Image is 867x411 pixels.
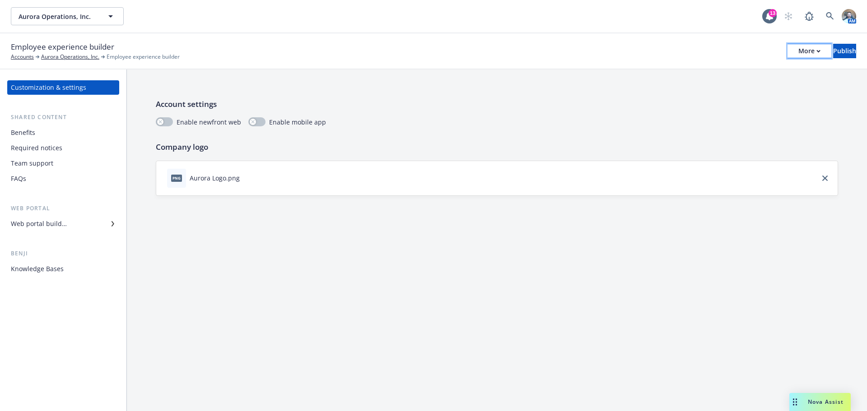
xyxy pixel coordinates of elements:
[842,9,856,23] img: photo
[269,117,326,127] span: Enable mobile app
[11,262,64,276] div: Knowledge Bases
[19,12,97,21] span: Aurora Operations, Inc.
[11,41,114,53] span: Employee experience builder
[11,217,67,231] div: Web portal builder
[107,53,180,61] span: Employee experience builder
[11,156,53,171] div: Team support
[11,7,124,25] button: Aurora Operations, Inc.
[7,125,119,140] a: Benefits
[11,141,62,155] div: Required notices
[769,9,777,17] div: 13
[789,393,851,411] button: Nova Assist
[156,141,838,153] p: Company logo
[7,262,119,276] a: Knowledge Bases
[7,217,119,231] a: Web portal builder
[7,80,119,95] a: Customization & settings
[7,249,119,258] div: Benji
[789,393,801,411] div: Drag to move
[7,113,119,122] div: Shared content
[808,398,844,406] span: Nova Assist
[788,44,831,58] button: More
[11,80,86,95] div: Customization & settings
[171,175,182,181] span: png
[7,156,119,171] a: Team support
[7,141,119,155] a: Required notices
[833,44,856,58] button: Publish
[7,171,119,186] a: FAQs
[177,117,241,127] span: Enable newfront web
[243,173,251,183] button: download file
[11,171,26,186] div: FAQs
[156,98,838,110] p: Account settings
[798,44,820,58] div: More
[11,53,34,61] a: Accounts
[821,7,839,25] a: Search
[820,173,830,184] a: close
[779,7,797,25] a: Start snowing
[7,204,119,213] div: Web portal
[11,125,35,140] div: Benefits
[190,173,240,183] div: Aurora Logo.png
[800,7,818,25] a: Report a Bug
[41,53,99,61] a: Aurora Operations, Inc.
